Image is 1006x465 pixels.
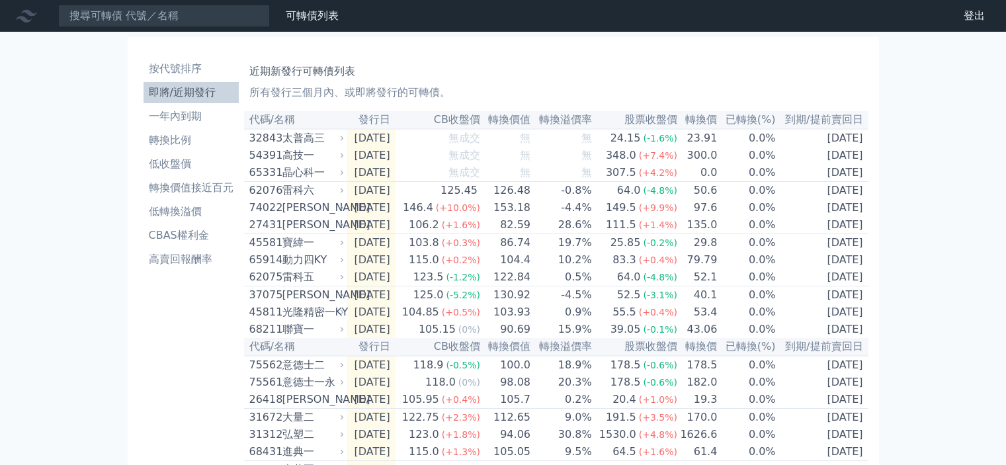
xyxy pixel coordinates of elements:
div: 103.8 [406,235,442,251]
td: 0.0% [718,234,776,252]
td: 61.4 [678,443,718,461]
div: 123.5 [411,269,446,285]
span: (-0.2%) [643,237,677,248]
td: 0.0% [718,251,776,269]
th: 發行日 [347,111,396,129]
span: (+7.4%) [639,150,677,161]
div: 高技一 [282,148,342,163]
td: 94.06 [481,426,531,443]
td: 0.2% [531,391,593,409]
div: 45811 [249,304,279,320]
td: [DATE] [347,304,396,321]
span: 無 [520,149,530,161]
span: (+10.0%) [436,202,480,213]
div: 191.5 [603,409,639,425]
div: 149.5 [603,200,639,216]
td: [DATE] [347,426,396,443]
td: 50.6 [678,182,718,200]
div: 光隆精密一KY [282,304,342,320]
span: (+3.5%) [639,412,677,423]
td: 97.6 [678,199,718,216]
td: [DATE] [347,147,396,164]
div: 83.3 [610,252,639,268]
td: 98.08 [481,374,531,391]
td: [DATE] [776,269,868,286]
li: 轉換價值接近百元 [144,180,239,196]
a: 可轉債列表 [286,9,339,22]
span: (0%) [458,324,480,335]
td: [DATE] [347,164,396,182]
div: 太普高三 [282,130,342,146]
td: 153.18 [481,199,531,216]
td: -4.4% [531,199,593,216]
span: (-0.1%) [643,324,677,335]
td: [DATE] [347,129,396,147]
div: 54391 [249,148,279,163]
span: 無成交 [448,149,480,161]
span: (+0.4%) [639,255,677,265]
td: 0.0% [718,286,776,304]
div: 106.2 [406,217,442,233]
td: 1626.6 [678,426,718,443]
th: 轉換價值 [481,338,531,356]
td: 0.0% [718,321,776,338]
div: 68431 [249,444,279,460]
td: 135.0 [678,216,718,234]
h1: 近期新發行可轉債列表 [249,63,863,79]
div: 動力四KY [282,252,342,268]
td: [DATE] [776,409,868,427]
td: [DATE] [347,199,396,216]
div: 大量二 [282,409,342,425]
td: 20.3% [531,374,593,391]
td: 170.0 [678,409,718,427]
div: 104.85 [399,304,442,320]
div: 307.5 [603,165,639,181]
td: 18.9% [531,356,593,374]
th: 已轉換(%) [718,338,776,356]
span: (+0.3%) [442,237,480,248]
span: (-1.2%) [446,272,480,282]
td: 0.0% [718,374,776,391]
td: 112.65 [481,409,531,427]
span: (-1.6%) [643,133,677,144]
div: 45581 [249,235,279,251]
span: 無 [581,132,592,144]
td: 28.6% [531,216,593,234]
td: [DATE] [776,391,868,409]
span: (+1.6%) [639,446,677,457]
td: [DATE] [776,321,868,338]
div: 25.85 [608,235,644,251]
div: 178.5 [608,374,644,390]
div: 75561 [249,374,279,390]
td: [DATE] [776,443,868,461]
a: 即將/近期發行 [144,82,239,103]
div: 弘塑二 [282,427,342,443]
th: 股票收盤價 [593,338,678,356]
td: [DATE] [347,374,396,391]
div: 39.05 [608,321,644,337]
td: [DATE] [776,182,868,200]
div: 62076 [249,183,279,198]
td: [DATE] [776,286,868,304]
div: 122.75 [399,409,442,425]
td: -4.5% [531,286,593,304]
td: [DATE] [776,304,868,321]
th: CB收盤價 [396,111,481,129]
td: 15.9% [531,321,593,338]
td: [DATE] [347,286,396,304]
td: 130.92 [481,286,531,304]
div: 52.5 [614,287,644,303]
th: 轉換溢價率 [531,111,593,129]
div: 68211 [249,321,279,337]
td: 0.0% [718,409,776,427]
td: 9.0% [531,409,593,427]
div: 74022 [249,200,279,216]
span: (+1.6%) [442,220,480,230]
div: 24.15 [608,130,644,146]
td: 0.0% [718,443,776,461]
td: [DATE] [347,216,396,234]
div: 146.4 [400,200,436,216]
td: 0.0% [718,269,776,286]
div: 111.5 [603,217,639,233]
td: 0.0% [718,182,776,200]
